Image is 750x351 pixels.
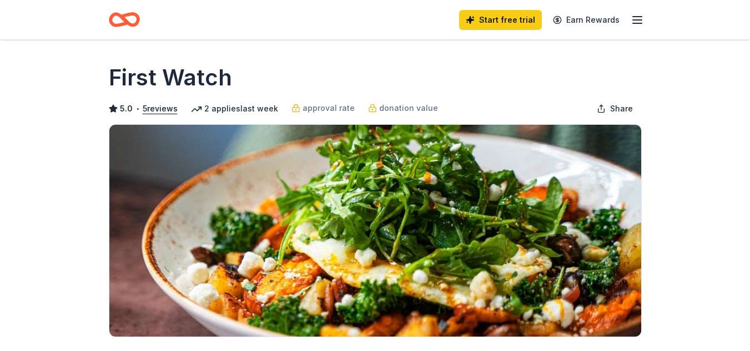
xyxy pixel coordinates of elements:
button: 5reviews [143,102,178,115]
button: Share [588,98,642,120]
a: Earn Rewards [546,10,626,30]
span: approval rate [303,101,355,115]
a: approval rate [291,101,355,115]
div: 2 applies last week [191,102,278,115]
img: Image for First Watch [109,125,641,337]
span: donation value [379,101,438,115]
a: donation value [368,101,438,115]
span: Share [610,102,633,115]
span: 5.0 [120,102,133,115]
a: Home [109,7,140,33]
a: Start free trial [459,10,542,30]
span: • [135,104,139,113]
h1: First Watch [109,62,232,93]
